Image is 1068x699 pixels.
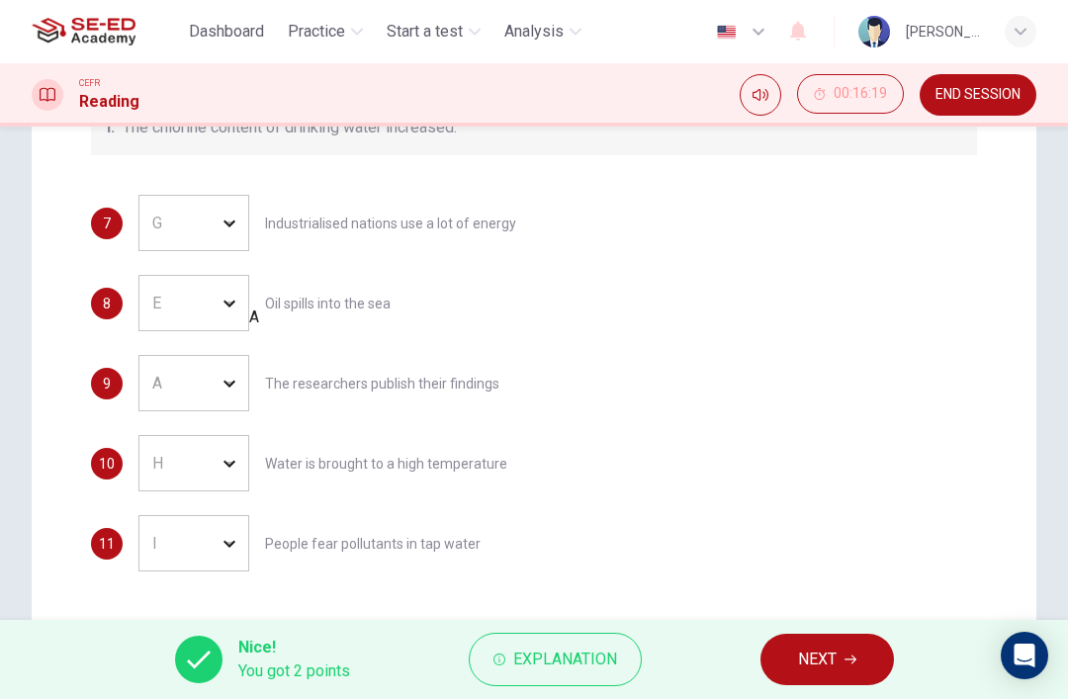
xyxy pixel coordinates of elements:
span: Industrialised nations use a lot of energy [265,217,516,230]
span: Explanation [513,646,617,673]
button: Start a test [379,14,489,49]
span: Oil spills into the sea [265,297,391,310]
img: Profile picture [858,16,890,47]
h1: Reading [79,90,139,114]
button: Explanation [469,633,642,686]
div: [PERSON_NAME] [906,20,981,44]
div: A [138,355,249,411]
div: Open Intercom Messenger [1001,632,1048,679]
span: Start a test [387,20,463,44]
span: I. [107,116,115,139]
div: A [138,355,295,411]
span: Nice! [238,636,350,659]
button: 00:16:19 [797,74,904,114]
img: SE-ED Academy logo [32,12,135,51]
span: The researchers publish their findings [265,377,499,391]
span: Water is brought to a high temperature [265,457,507,471]
div: Mute [740,74,781,116]
div: H [138,435,295,491]
span: CEFR [79,76,100,90]
span: People fear pollutants in tap water [265,537,481,551]
span: 7 [103,217,111,230]
span: 10 [99,457,115,471]
button: NEXT [760,634,894,685]
span: Practice [288,20,345,44]
span: 9 [103,377,111,391]
div: I [138,515,295,571]
a: SE-ED Academy logo [32,12,181,51]
span: END SESSION [935,87,1021,103]
span: You got 2 points [238,659,350,683]
div: C [138,195,249,251]
button: END SESSION [920,74,1036,116]
span: NEXT [798,646,837,673]
div: Hide [797,74,904,116]
span: 00:16:19 [834,86,887,102]
span: 8 [103,297,111,310]
span: Analysis [504,20,564,44]
span: 11 [99,537,115,551]
div: A [249,306,259,329]
button: Analysis [496,14,589,49]
span: Dashboard [189,20,264,44]
button: Dashboard [181,14,272,49]
img: en [714,25,739,40]
div: D [138,275,249,331]
button: Practice [280,14,371,49]
div: E [138,275,295,331]
div: E [138,435,249,491]
div: G [138,515,249,571]
span: The chlorine content of drinking water increased. [123,116,457,139]
div: G [138,195,295,251]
